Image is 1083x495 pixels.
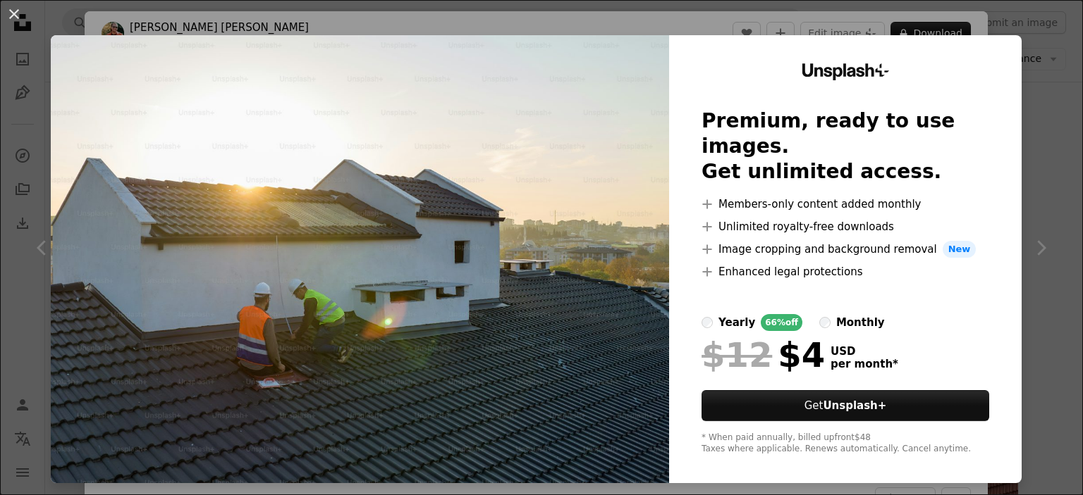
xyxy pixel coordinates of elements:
span: USD [831,345,898,358]
div: monthly [836,314,885,331]
div: 66% off [761,314,802,331]
li: Image cropping and background removal [702,241,989,258]
span: per month * [831,358,898,370]
h2: Premium, ready to use images. Get unlimited access. [702,108,989,184]
span: $12 [702,337,772,373]
li: Unlimited royalty-free downloads [702,218,989,235]
strong: Unsplash+ [823,399,886,412]
button: GetUnsplash+ [702,390,989,421]
li: Enhanced legal protections [702,263,989,280]
div: yearly [718,314,755,331]
div: * When paid annually, billed upfront $48 Taxes where applicable. Renews automatically. Cancel any... [702,432,989,455]
input: monthly [819,317,831,328]
input: yearly66%off [702,317,713,328]
div: $4 [702,337,825,373]
span: New [943,241,977,258]
li: Members-only content added monthly [702,196,989,213]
